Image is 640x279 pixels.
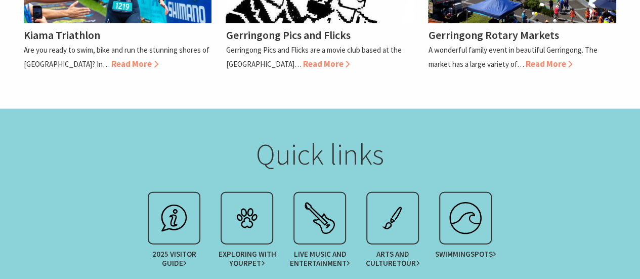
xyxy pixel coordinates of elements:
[288,250,352,268] span: Live Music and
[143,250,206,268] span: 2025 Visitor
[356,192,429,273] a: Arts and CultureTour
[445,198,486,238] img: surfing.svg
[210,192,283,273] a: Exploring with yourPet
[303,58,350,69] span: Read More
[161,259,187,268] span: Guide
[289,259,350,268] span: Entertainment
[283,192,356,273] a: Live Music andEntertainment
[216,250,279,268] span: Exploring with your
[435,250,496,259] span: Swimming
[300,198,340,238] img: festival.svg
[227,198,267,238] img: petcare.svg
[226,45,401,68] p: Gerringong Pics and Flicks are a movie club based at the [GEOGRAPHIC_DATA]…
[154,198,194,238] img: info.svg
[428,28,559,42] h4: Gerringong Rotary Markets
[138,192,210,273] a: 2025 VisitorGuide
[226,28,350,42] h4: Gerringong Pics and Flicks
[24,28,100,42] h4: Kiama Triathlon
[248,259,265,268] span: Pet
[429,192,502,273] a: Swimmingspots
[397,259,420,268] span: Tour
[24,45,209,68] p: Are you ready to swim, bike and run the stunning shores of [GEOGRAPHIC_DATA]? In…
[372,198,413,238] img: exhibit.svg
[428,45,597,68] p: A wonderful family event in beautiful Gerringong. The market has a large variety of…
[111,58,158,69] span: Read More
[361,250,424,268] span: Arts and Culture
[470,250,496,259] span: spots
[122,137,519,172] h2: Quick links
[525,58,572,69] span: Read More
